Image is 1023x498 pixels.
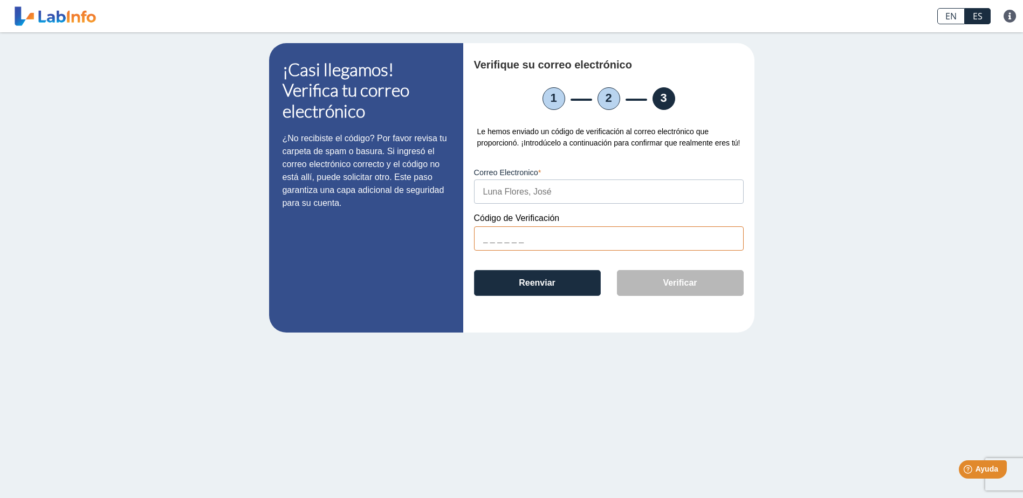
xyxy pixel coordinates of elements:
label: Código de Verificación [474,213,744,223]
iframe: Help widget launcher [927,456,1011,486]
button: Verificar [617,270,744,296]
h1: ¡Casi llegamos! Verifica tu correo electrónico [283,59,450,121]
h4: Verifique su correo electrónico [474,58,683,71]
li: 1 [543,87,565,110]
label: Correo Electronico [474,168,744,177]
input: Luna Flores, José [474,179,744,204]
div: Le hemos enviado un código de verificación al correo electrónico que proporcionó. ¡Introdúcelo a ... [474,126,744,149]
button: Reenviar [474,270,601,296]
a: EN [937,8,965,24]
a: ES [965,8,991,24]
li: 2 [598,87,620,110]
li: 3 [653,87,675,110]
input: _ _ _ _ _ _ [474,226,744,251]
p: ¿No recibiste el código? Por favor revisa tu carpeta de spam o basura. Si ingresó el correo elect... [283,132,450,210]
